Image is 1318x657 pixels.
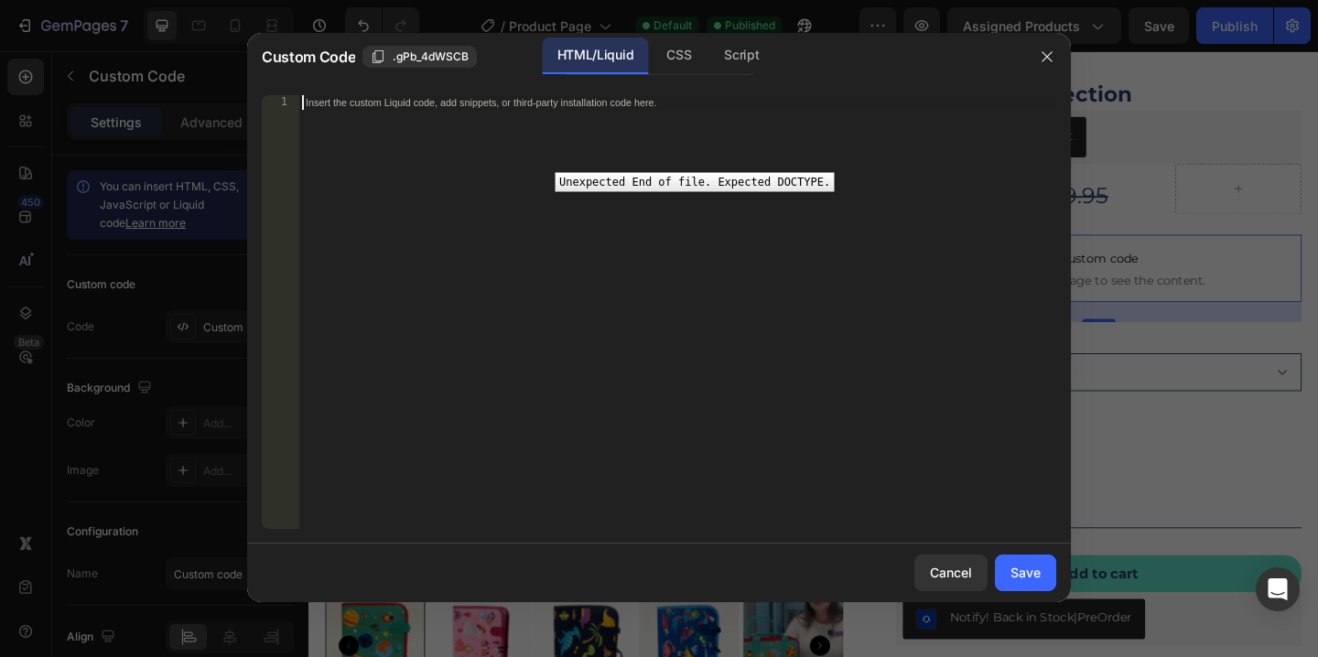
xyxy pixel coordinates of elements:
div: Add to cart [816,555,902,582]
div: Save [1010,563,1041,582]
span: Publish the page to see the content. [639,240,1080,258]
legend: Select [639,295,684,321]
button: Cancel [914,555,988,591]
span: Custom Code [262,46,355,68]
div: $29.95 [639,141,776,176]
div: Cancel [930,563,972,582]
button: decrement [640,393,681,432]
img: Notify_Me_Logo.png [661,607,683,629]
div: Notify! Back in Stock|PreOrder [697,607,895,626]
button: increment [725,393,766,432]
span: .gPb_4dWSCB [393,48,469,65]
button: Save [995,555,1056,591]
div: HTML/Liquid [543,38,648,74]
button: Notify! Back in Stock|PreOrder [646,596,910,640]
button: Loox - Rating widget [646,71,846,115]
div: Loox - Rating widget [697,82,831,102]
div: Script [709,38,773,74]
button: Add to cart [639,548,1080,589]
div: $39.95 [791,141,928,176]
input: quantity [681,393,725,432]
img: loox.png [661,82,683,104]
div: Insert the custom Liquid code, add snippets, or third-party installation code here. [306,96,973,109]
span: Custom code [639,214,1080,236]
p: Quantity [641,457,1078,483]
button: .gPb_4dWSCB [362,46,477,68]
div: Open Intercom Messenger [1256,567,1300,611]
div: Custom Code [662,174,740,190]
div: CSS [652,38,706,74]
div: 1 [262,95,299,110]
h1: Busy Book Collection [639,30,1080,64]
